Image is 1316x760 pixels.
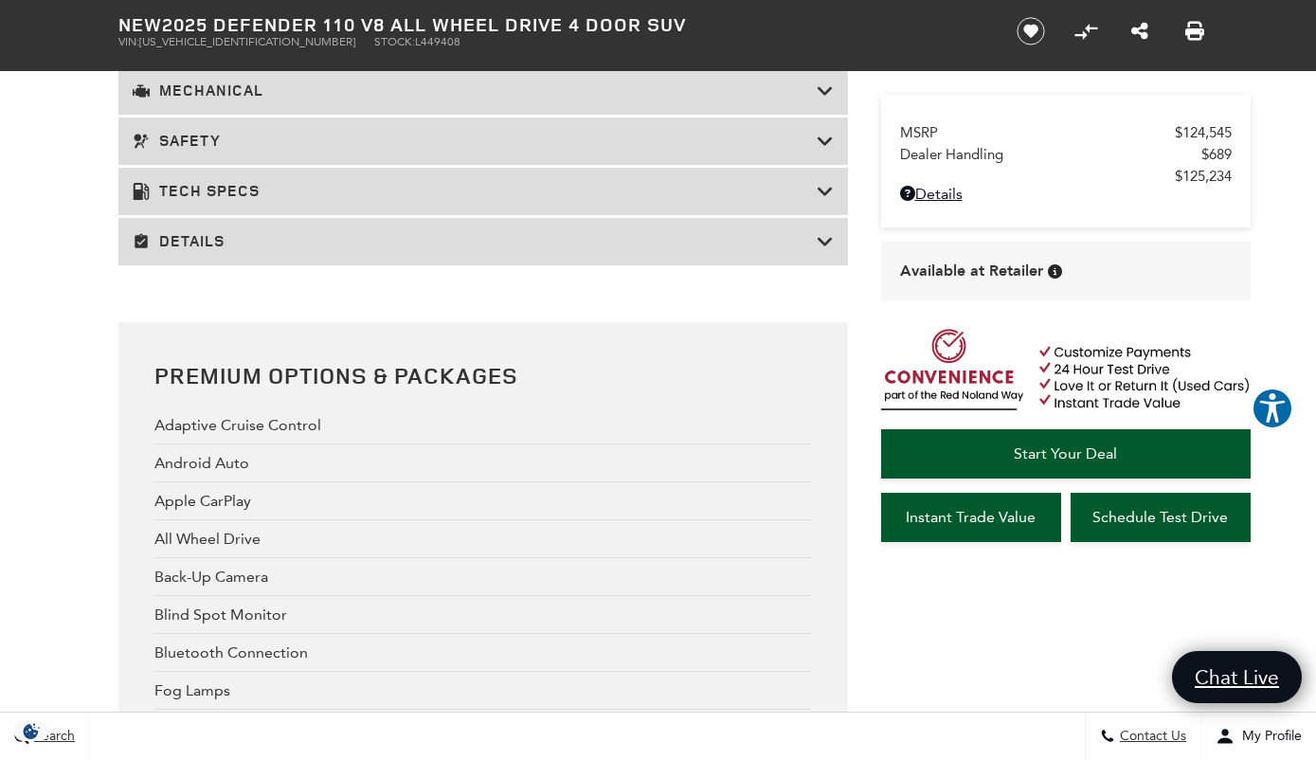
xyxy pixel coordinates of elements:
h3: Details [133,232,817,251]
div: All Wheel Drive [154,520,811,558]
img: Opt-Out Icon [9,721,53,741]
span: [US_VEHICLE_IDENTIFICATION_NUMBER] [139,35,355,48]
h3: Safety [133,132,817,151]
span: Dealer Handling [900,146,1201,163]
h2: Premium Options & Packages [154,358,811,392]
aside: Accessibility Help Desk [1252,388,1293,433]
span: Available at Retailer [900,261,1043,281]
span: Start Your Deal [1014,444,1117,462]
a: Dealer Handling $689 [900,146,1232,163]
span: VIN: [118,35,139,48]
div: Back-Up Camera [154,558,811,596]
span: Instant Trade Value [906,508,1036,526]
h1: 2025 Defender 110 V8 All Wheel Drive 4 Door SUV [118,14,985,35]
div: Android Auto [154,444,811,482]
span: $689 [1201,146,1232,163]
div: Blind Spot Monitor [154,596,811,634]
button: Save vehicle [1010,16,1052,46]
span: Chat Live [1185,664,1289,690]
span: Schedule Test Drive [1092,508,1228,526]
span: Contact Us [1115,729,1186,745]
span: L449408 [415,35,460,48]
a: MSRP $124,545 [900,124,1232,141]
a: Details [900,185,1232,203]
span: $124,545 [1175,124,1232,141]
button: Open user profile menu [1201,713,1316,760]
a: Print this New 2025 Defender 110 V8 All Wheel Drive 4 Door SUV [1185,20,1204,43]
span: $125,234 [1175,168,1232,185]
span: MSRP [900,124,1175,141]
span: Stock: [374,35,415,48]
button: Explore your accessibility options [1252,388,1293,429]
span: My Profile [1235,729,1302,745]
a: Instant Trade Value [881,493,1061,542]
section: Click to Open Cookie Consent Modal [9,721,53,741]
div: Apple CarPlay [154,482,811,520]
a: Schedule Test Drive [1071,493,1251,542]
a: $125,234 [900,168,1232,185]
a: Share this New 2025 Defender 110 V8 All Wheel Drive 4 Door SUV [1131,20,1148,43]
h3: Mechanical [133,81,817,100]
a: Chat Live [1172,651,1302,703]
button: Compare Vehicle [1072,17,1100,45]
strong: New [118,11,162,37]
div: Fog Lamps [154,672,811,710]
div: Bluetooth Connection [154,634,811,672]
a: Start Your Deal [881,429,1251,479]
h3: Tech Specs [133,182,817,201]
div: Adaptive Cruise Control [154,407,811,444]
div: Vehicle is in stock and ready for immediate delivery. Due to demand, availability is subject to c... [1048,264,1062,279]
